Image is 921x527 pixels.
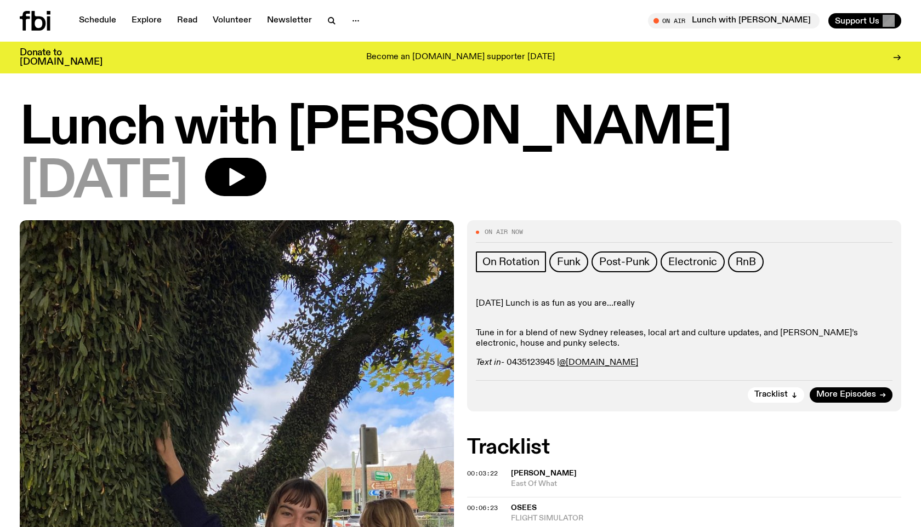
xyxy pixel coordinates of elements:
[748,387,804,403] button: Tracklist
[835,16,879,26] span: Support Us
[467,469,498,478] span: 00:03:22
[736,256,755,268] span: RnB
[511,513,901,524] span: FLIGHT SIMULATOR
[549,251,588,272] a: Funk
[816,391,876,399] span: More Episodes
[125,13,168,28] a: Explore
[728,251,763,272] a: RnB
[476,251,546,272] a: On Rotation
[72,13,123,28] a: Schedule
[476,299,892,309] p: [DATE] Lunch is as fun as you are...really
[170,13,204,28] a: Read
[476,318,892,350] p: Tune in for a blend of new Sydney releases, local art and culture updates, and [PERSON_NAME]’s el...
[476,358,501,367] em: Text in
[559,358,638,367] a: @[DOMAIN_NAME]
[810,387,892,403] a: More Episodes
[467,438,901,457] h2: Tracklist
[476,358,892,368] p: - 0435123945 |
[20,158,187,207] span: [DATE]
[485,229,523,235] span: On Air Now
[557,256,581,268] span: Funk
[366,53,555,62] p: Become an [DOMAIN_NAME] supporter [DATE]
[260,13,319,28] a: Newsletter
[467,503,498,512] span: 00:06:23
[482,256,539,268] span: On Rotation
[206,13,258,28] a: Volunteer
[511,469,577,477] span: [PERSON_NAME]
[828,13,901,28] button: Support Us
[511,504,537,512] span: Osees
[754,391,788,399] span: Tracklist
[599,256,650,268] span: Post-Punk
[592,251,657,272] a: Post-Punk
[20,104,901,153] h1: Lunch with [PERSON_NAME]
[511,479,901,489] span: East Of What
[668,256,717,268] span: Electronic
[648,13,820,28] button: On AirLunch with [PERSON_NAME]
[661,251,725,272] a: Electronic
[20,48,103,67] h3: Donate to [DOMAIN_NAME]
